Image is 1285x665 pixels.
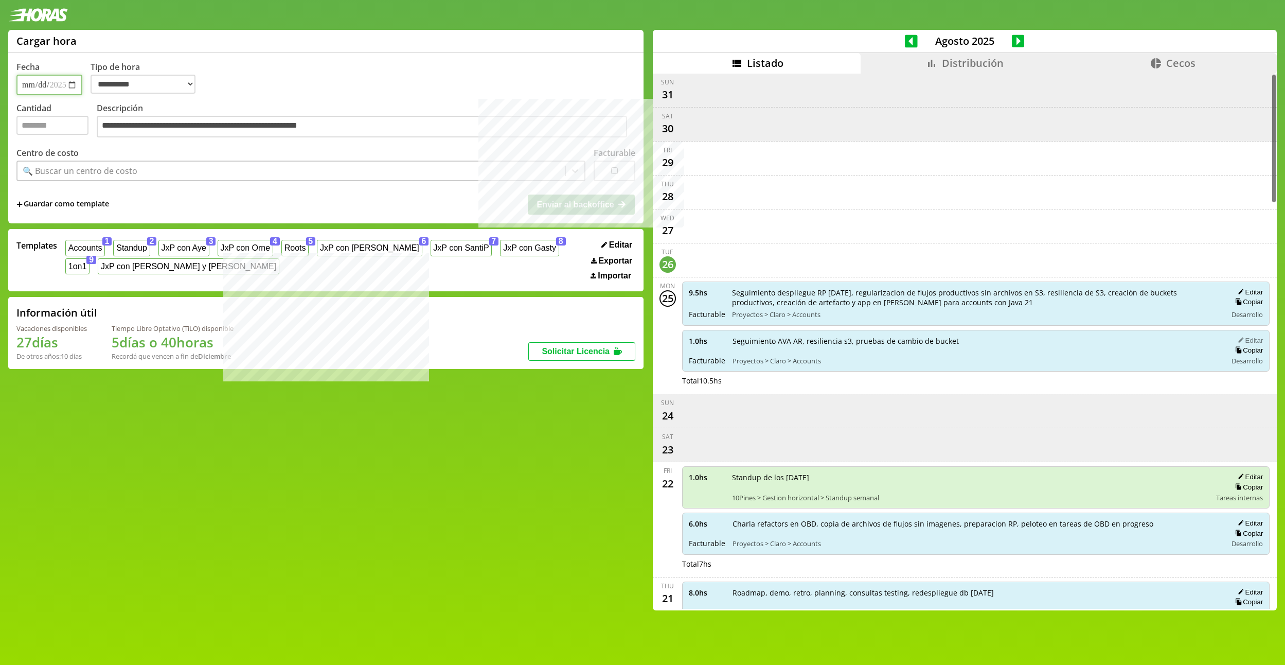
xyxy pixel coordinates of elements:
[102,237,112,246] span: 1
[97,102,635,140] label: Descripción
[662,432,673,441] div: Sat
[16,306,97,320] h2: Información útil
[528,342,635,361] button: Solicitar Licencia
[1235,288,1263,296] button: Editar
[158,240,209,256] button: JxP con Aye3
[660,282,675,290] div: Mon
[732,288,1220,307] span: Seguimiento despliegue RP [DATE], regularizacion de flujos productivos sin archivos en S3, resili...
[661,398,674,407] div: Sun
[1235,336,1263,345] button: Editar
[65,258,90,274] button: 1on19
[206,237,216,246] span: 3
[147,237,157,246] span: 2
[1232,608,1263,617] span: Desarrollo
[317,240,422,256] button: JxP con [PERSON_NAME]6
[23,165,137,177] div: 🔍 Buscar un centro de costo
[16,61,40,73] label: Fecha
[500,240,559,256] button: JxP con Gasty8
[733,539,1220,548] span: Proyectos > Claro > Accounts
[16,102,97,140] label: Cantidad
[112,333,234,352] h1: 5 días o 40 horas
[1232,356,1263,365] span: Desarrollo
[1232,483,1263,492] button: Copiar
[732,310,1220,319] span: Proyectos > Claro > Accounts
[689,288,725,297] span: 9.5 hs
[689,607,725,617] span: Facturable
[609,240,632,250] span: Editar
[659,590,676,607] div: 21
[270,237,280,246] span: 4
[97,116,627,137] textarea: Descripción
[65,240,105,256] button: Accounts1
[1232,297,1263,306] button: Copiar
[419,237,429,246] span: 6
[689,519,725,529] span: 6.0 hs
[682,559,1270,569] div: Total 7 hs
[689,336,725,346] span: 1.0 hs
[1232,346,1263,355] button: Copiar
[661,214,674,222] div: Wed
[659,154,676,171] div: 29
[98,258,279,274] button: JxP con [PERSON_NAME] y [PERSON_NAME]
[732,493,1209,502] span: 10Pines > Gestion horizontal > Standup semanal
[16,240,57,251] span: Templates
[659,475,676,492] div: 22
[1232,598,1263,606] button: Copiar
[689,472,725,482] span: 1.0 hs
[16,116,88,135] input: Cantidad
[747,56,783,70] span: Listado
[1235,588,1263,597] button: Editar
[112,352,234,361] div: Recordá que vencen a fin de
[689,309,725,319] span: Facturable
[598,240,635,250] button: Editar
[661,582,674,590] div: Thu
[1235,472,1263,481] button: Editar
[733,588,1220,598] span: Roadmap, demo, retro, planning, consultas testing, redespliegue db [DATE]
[689,538,725,548] span: Facturable
[16,199,23,210] span: +
[733,336,1220,346] span: Seguimiento AVA AR, resiliencia s3, pruebas de cambio de bucket
[659,86,676,103] div: 31
[661,78,674,86] div: Sun
[8,8,68,22] img: logotipo
[733,519,1220,529] span: Charla refactors en OBD, copia de archivos de flujos sin imagenes, preparacion RP, peloteo en tar...
[489,237,499,246] span: 7
[653,74,1277,609] div: scrollable content
[542,347,610,356] span: Solicitar Licencia
[662,112,673,120] div: Sat
[556,237,566,246] span: 8
[1166,56,1195,70] span: Cecos
[16,333,87,352] h1: 27 días
[659,441,676,458] div: 23
[732,472,1209,482] span: Standup de los [DATE]
[659,407,676,424] div: 24
[16,352,87,361] div: De otros años: 10 días
[659,120,676,137] div: 30
[661,180,674,188] div: Thu
[112,324,234,333] div: Tiempo Libre Optativo (TiLO) disponible
[594,147,635,159] label: Facturable
[682,376,1270,386] div: Total 10.5 hs
[598,256,632,266] span: Exportar
[942,56,1004,70] span: Distribución
[1232,529,1263,538] button: Copiar
[659,290,676,307] div: 25
[91,75,195,94] select: Tipo de hora
[659,256,676,273] div: 26
[306,237,316,246] span: 5
[598,271,631,281] span: Importar
[113,240,150,256] button: Standup2
[662,248,673,256] div: Tue
[588,256,635,266] button: Exportar
[689,588,725,598] span: 8.0 hs
[16,34,77,48] h1: Cargar hora
[16,324,87,333] div: Vacaciones disponibles
[664,466,672,475] div: Fri
[659,222,676,239] div: 27
[91,61,204,95] label: Tipo de hora
[281,240,309,256] button: Roots5
[16,147,79,159] label: Centro de costo
[198,352,231,361] b: Diciembre
[918,34,1012,48] span: Agosto 2025
[1232,539,1263,548] span: Desarrollo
